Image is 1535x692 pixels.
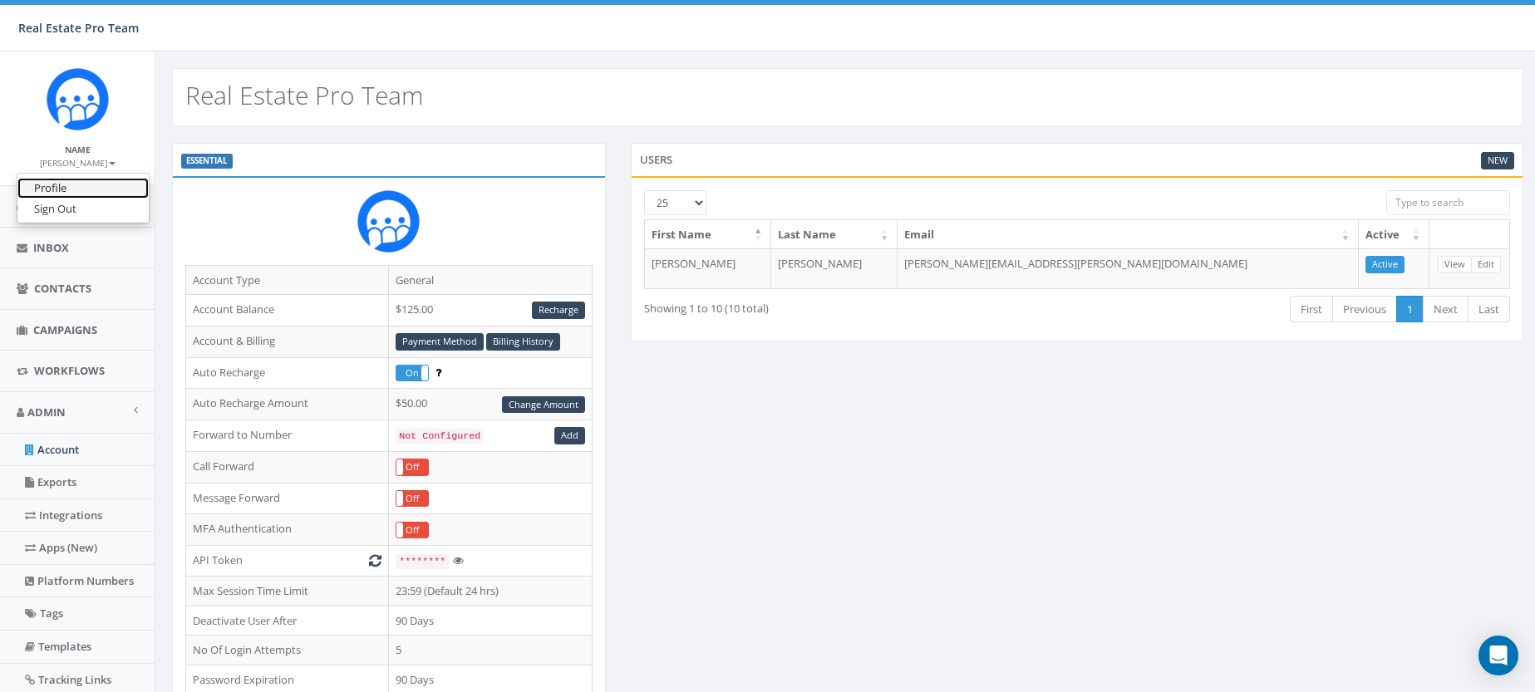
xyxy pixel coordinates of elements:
td: Auto Recharge Amount [186,389,389,420]
span: Real Estate Pro Team [18,20,139,36]
td: [PERSON_NAME] [771,248,898,288]
a: New [1481,152,1514,169]
a: Change Amount [502,396,585,414]
td: [PERSON_NAME] [645,248,771,288]
img: Rally_Corp_Icon.png [357,190,420,253]
a: Sign Out [17,199,149,219]
td: $50.00 [389,389,593,420]
td: Account Type [186,265,389,295]
td: 5 [389,636,593,665]
td: API Token [186,546,389,577]
td: Max Session Time Limit [186,576,389,606]
td: [PERSON_NAME][EMAIL_ADDRESS][PERSON_NAME][DOMAIN_NAME] [898,248,1359,288]
div: Showing 1 to 10 (10 total) [644,294,991,317]
td: General [389,265,593,295]
a: Last [1468,296,1510,323]
a: Billing History [486,333,560,351]
a: View [1438,256,1472,273]
div: Users [631,143,1523,176]
th: Last Name: activate to sort column ascending [771,220,898,249]
span: Admin [27,405,66,420]
span: Workflows [34,363,105,378]
a: Next [1423,296,1469,323]
td: Account & Billing [186,326,389,357]
label: On [396,366,428,381]
td: Call Forward [186,451,389,483]
div: Open Intercom Messenger [1478,636,1518,675]
th: Email: activate to sort column ascending [898,220,1359,249]
a: Edit [1471,256,1501,273]
td: Account Balance [186,295,389,326]
label: Off [396,459,428,475]
small: [PERSON_NAME] [40,157,116,169]
div: OnOff [396,490,429,508]
label: ESSENTIAL [181,154,233,169]
img: Rally_Corp_Icon.png [47,68,109,130]
span: Enable to prevent campaign failure. [435,365,441,380]
span: Contacts [34,281,91,296]
td: 90 Days [389,606,593,636]
code: Not Configured [396,429,484,444]
a: First [1290,296,1333,323]
h2: Real Estate Pro Team [185,81,424,109]
td: $125.00 [389,295,593,326]
label: Off [396,523,428,538]
i: Generate New Token [369,555,381,566]
a: Active [1365,256,1405,273]
a: Profile [17,178,149,199]
a: Previous [1332,296,1397,323]
td: 23:59 (Default 24 hrs) [389,576,593,606]
td: Forward to Number [186,420,389,452]
input: Type to search [1386,190,1510,215]
span: Inbox [33,240,69,255]
div: OnOff [396,459,429,476]
div: OnOff [396,365,429,382]
td: Message Forward [186,483,389,514]
small: Name [65,144,91,155]
span: Campaigns [33,322,97,337]
td: Deactivate User After [186,606,389,636]
td: MFA Authentication [186,514,389,546]
a: Recharge [532,302,585,319]
label: Off [396,491,428,507]
a: Payment Method [396,333,484,351]
a: Add [554,427,585,444]
td: No Of Login Attempts [186,636,389,665]
a: 1 [1396,296,1424,323]
th: First Name: activate to sort column descending [645,220,771,249]
div: OnOff [396,522,429,539]
a: [PERSON_NAME] [40,155,116,169]
td: Auto Recharge [186,357,389,389]
th: Active: activate to sort column ascending [1359,220,1429,249]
